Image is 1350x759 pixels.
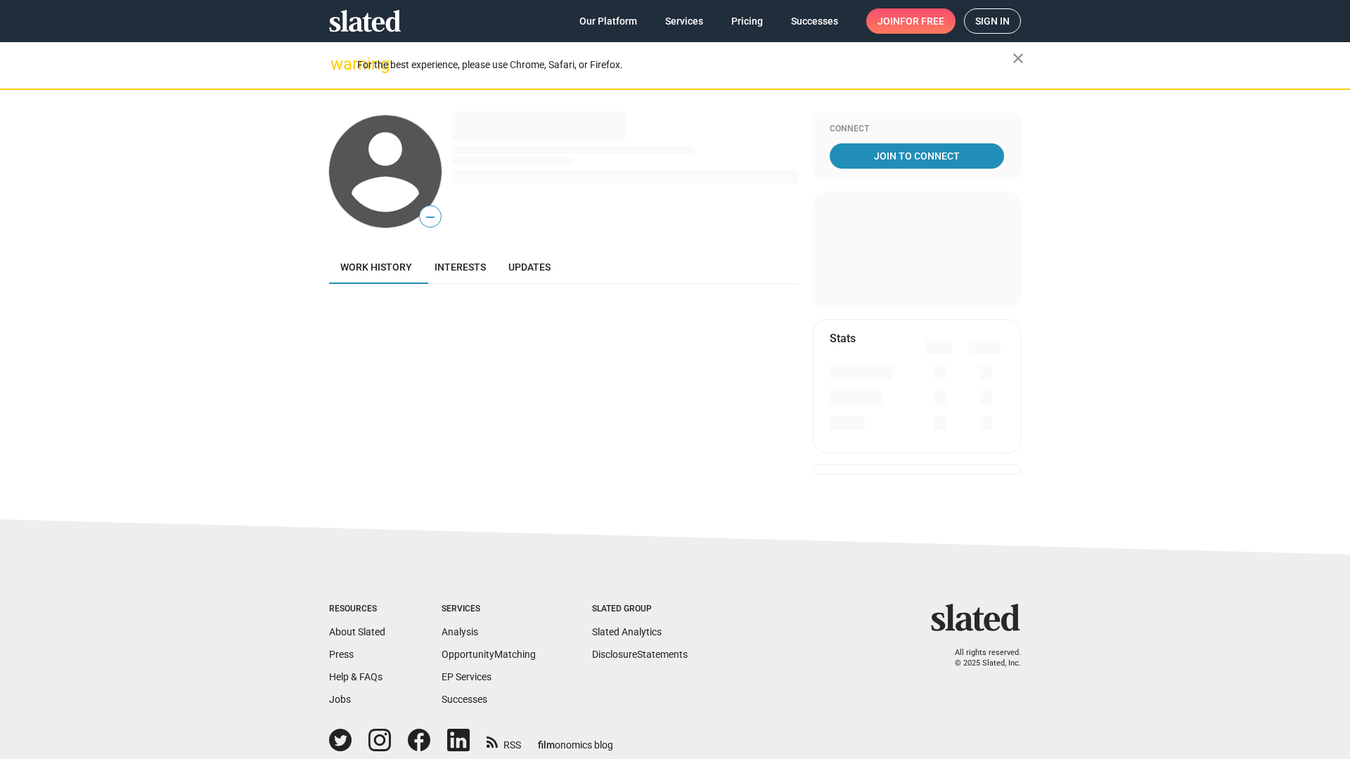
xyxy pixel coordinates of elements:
a: Interests [423,250,497,284]
a: Pricing [720,8,774,34]
a: Jobs [329,694,351,705]
a: DisclosureStatements [592,649,688,660]
span: Our Platform [579,8,637,34]
span: Successes [791,8,838,34]
a: Services [654,8,714,34]
div: Connect [830,124,1004,135]
span: Work history [340,261,412,273]
p: All rights reserved. © 2025 Slated, Inc. [940,648,1021,668]
span: film [538,739,555,751]
a: Work history [329,250,423,284]
span: Interests [435,261,486,273]
div: Resources [329,604,385,615]
mat-card-title: Stats [830,331,856,346]
a: Updates [497,250,562,284]
a: OpportunityMatching [442,649,536,660]
a: Successes [780,8,849,34]
span: Join To Connect [832,143,1001,169]
a: filmonomics blog [538,727,613,752]
a: Press [329,649,354,660]
span: — [420,208,441,226]
a: Join To Connect [830,143,1004,169]
a: Successes [442,694,487,705]
div: Slated Group [592,604,688,615]
span: Services [665,8,703,34]
mat-icon: warning [330,56,347,72]
div: Services [442,604,536,615]
a: Sign in [964,8,1021,34]
a: About Slated [329,626,385,637]
a: Joinfor free [866,8,956,34]
div: For the best experience, please use Chrome, Safari, or Firefox. [357,56,1012,74]
a: Slated Analytics [592,626,662,637]
a: RSS [487,730,521,752]
a: Help & FAQs [329,671,382,682]
span: Join [877,8,944,34]
span: for free [900,8,944,34]
span: Pricing [731,8,763,34]
span: Updates [508,261,551,273]
mat-icon: close [1010,50,1027,67]
a: Analysis [442,626,478,637]
a: Our Platform [568,8,648,34]
a: EP Services [442,671,491,682]
span: Sign in [975,9,1010,33]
